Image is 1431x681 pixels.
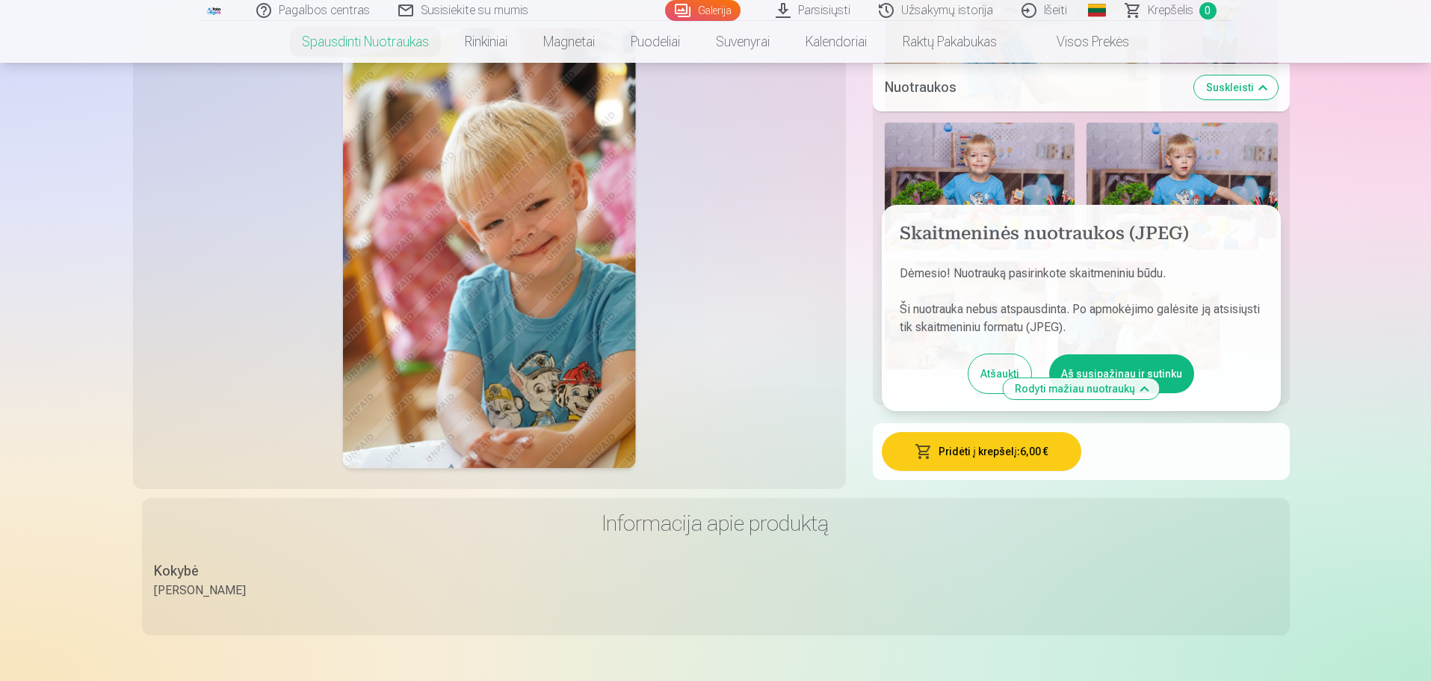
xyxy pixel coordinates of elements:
[525,21,613,63] a: Magnetai
[284,21,447,63] a: Spausdinti nuotraukas
[788,21,885,63] a: Kalendoriai
[882,432,1081,471] button: Pridėti į krepšelį:6,00 €
[1049,354,1194,393] button: Aš susipažinau ir sutinku
[968,354,1031,393] button: Atšaukti
[900,265,1263,283] p: Dėmesio! Nuotrauką pasirinkote skaitmeniniu būdu.
[1194,75,1278,99] button: Suskleisti
[885,76,1182,97] h5: Nuotraukos
[1015,21,1147,63] a: Visos prekės
[447,21,525,63] a: Rinkiniai
[1199,2,1217,19] span: 0
[1003,378,1159,399] button: Rodyti mažiau nuotraukų
[154,561,246,582] div: Kokybė
[698,21,788,63] a: Suvenyrai
[154,510,1278,537] h3: Informacija apie produktą
[885,21,1015,63] a: Raktų pakabukas
[206,6,223,15] img: /fa2
[613,21,698,63] a: Puodeliai
[154,582,246,600] div: [PERSON_NAME]
[900,223,1263,247] h4: Skaitmeninės nuotraukos (JPEG)
[1148,1,1193,19] span: Krepšelis
[900,301,1263,336] p: Ši nuotrauka nebus atspausdinta. Po apmokėjimo galėsite ją atsisiųsti tik skaitmeniniu formatu (J...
